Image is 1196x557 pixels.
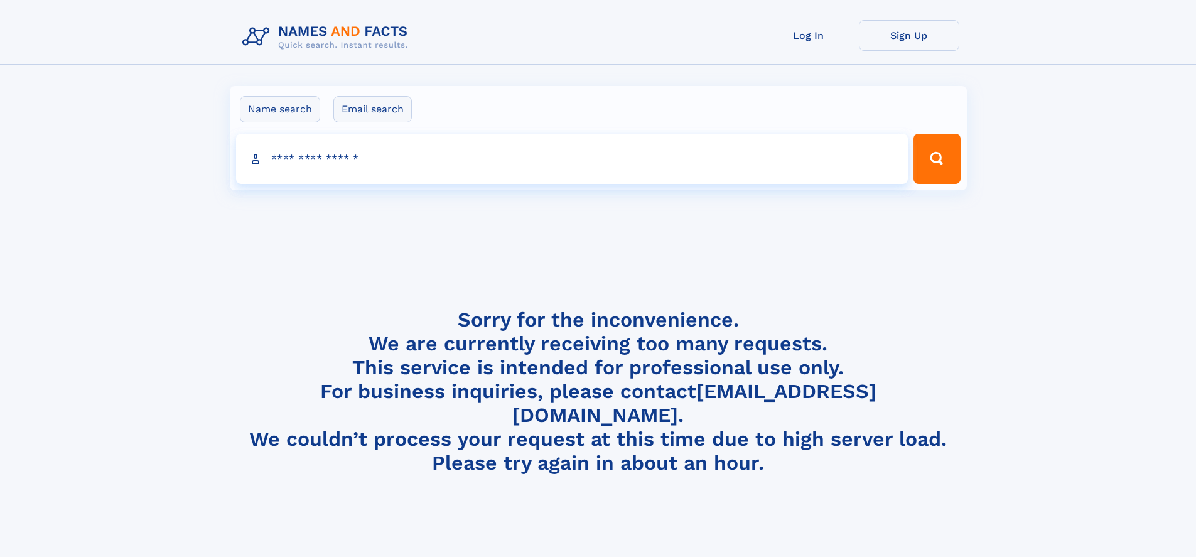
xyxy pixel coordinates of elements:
[240,96,320,122] label: Name search
[333,96,412,122] label: Email search
[512,379,876,427] a: [EMAIL_ADDRESS][DOMAIN_NAME]
[237,308,959,475] h4: Sorry for the inconvenience. We are currently receiving too many requests. This service is intend...
[237,20,418,54] img: Logo Names and Facts
[859,20,959,51] a: Sign Up
[236,134,908,184] input: search input
[758,20,859,51] a: Log In
[913,134,960,184] button: Search Button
